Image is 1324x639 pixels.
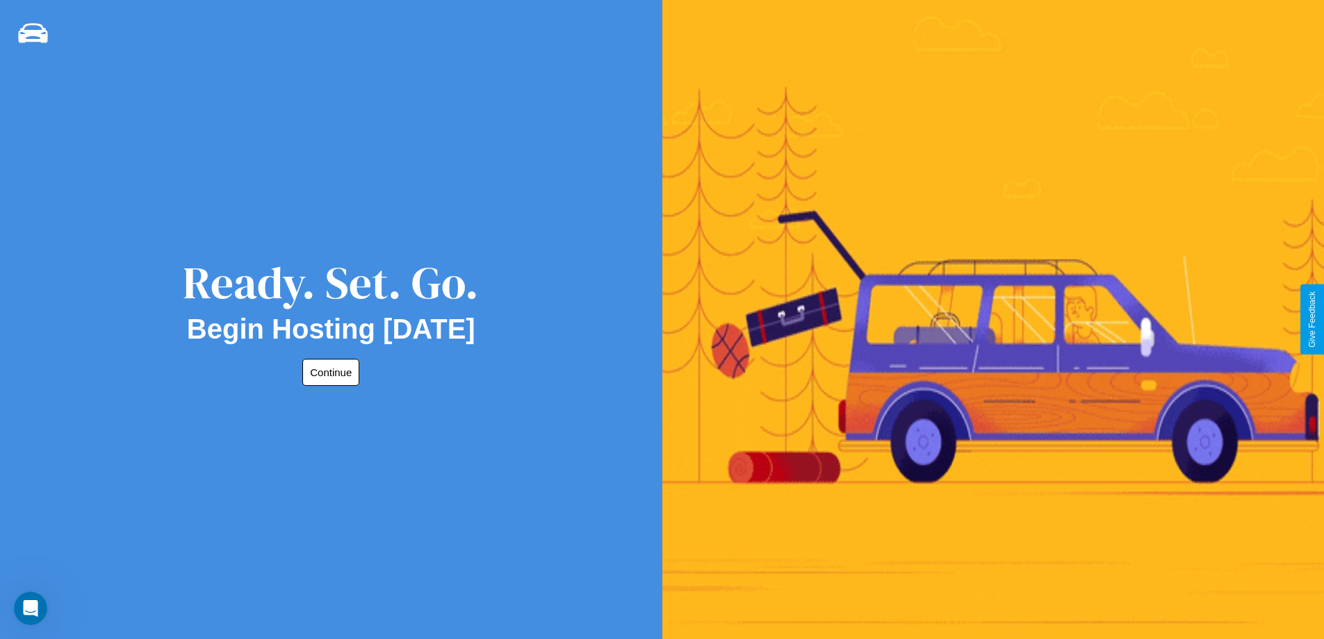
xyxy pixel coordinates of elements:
[187,314,475,345] h2: Begin Hosting [DATE]
[1307,291,1317,348] div: Give Feedback
[302,359,359,386] button: Continue
[14,592,47,625] iframe: Intercom live chat
[183,252,479,314] div: Ready. Set. Go.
